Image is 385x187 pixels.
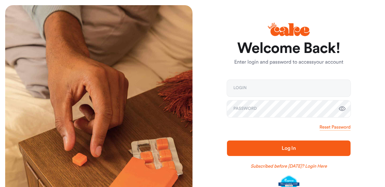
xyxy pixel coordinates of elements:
[320,124,351,130] a: Reset Password
[282,146,296,151] span: Log In
[227,58,351,66] p: Enter login and password to access your account
[251,163,327,170] a: Subscribed before [DATE]? Login Here
[227,41,351,56] h1: Welcome Back!
[227,140,351,156] button: Log In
